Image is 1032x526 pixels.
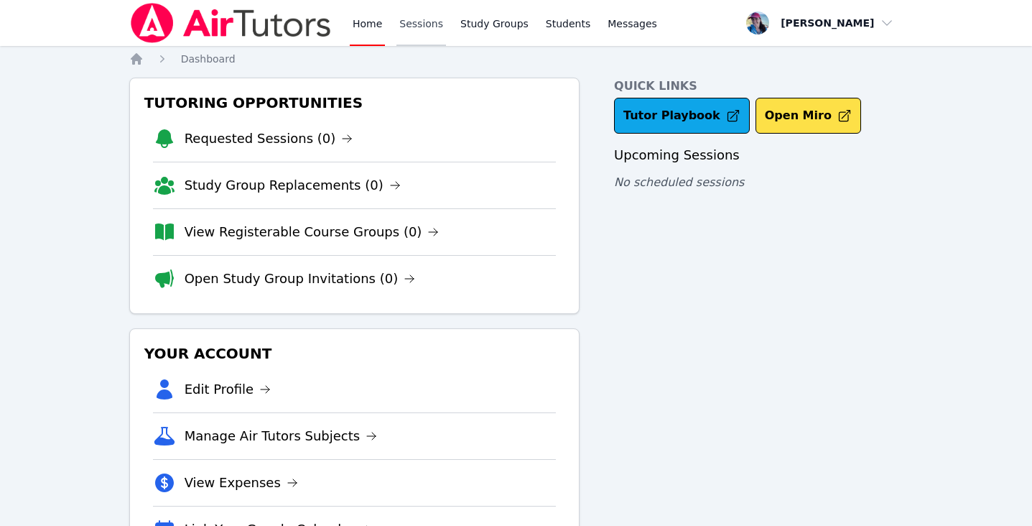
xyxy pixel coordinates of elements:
img: Air Tutors [129,3,333,43]
button: Open Miro [756,98,861,134]
h3: Your Account [141,341,567,366]
h3: Tutoring Opportunities [141,90,567,116]
a: Edit Profile [185,379,271,400]
span: No scheduled sessions [614,175,744,189]
a: Open Study Group Invitations (0) [185,269,416,289]
a: View Registerable Course Groups (0) [185,222,440,242]
h3: Upcoming Sessions [614,145,903,165]
span: Messages [608,17,657,31]
a: Dashboard [181,52,236,66]
span: Dashboard [181,53,236,65]
a: Tutor Playbook [614,98,750,134]
a: View Expenses [185,473,298,493]
nav: Breadcrumb [129,52,903,66]
a: Study Group Replacements (0) [185,175,401,195]
h4: Quick Links [614,78,903,95]
a: Requested Sessions (0) [185,129,353,149]
a: Manage Air Tutors Subjects [185,426,378,446]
